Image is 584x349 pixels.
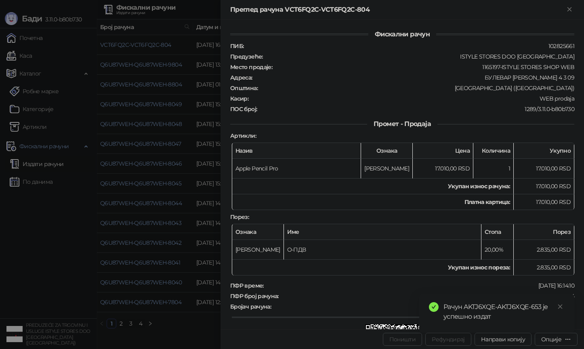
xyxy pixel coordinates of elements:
td: [PERSON_NAME] [361,159,413,179]
div: ISTYLE STORES DOO [GEOGRAPHIC_DATA] [264,53,575,60]
button: Рефундирај [425,333,471,346]
span: Фискални рачун [368,30,436,38]
th: Количина [473,143,514,159]
strong: ПФР време : [230,282,264,289]
div: БУЛЕВАР [PERSON_NAME] 4 3 09 [253,74,575,81]
a: Close [556,302,565,311]
div: 102825661 [244,42,575,50]
strong: Укупан износ пореза: [448,264,510,271]
strong: Предузеће : [230,53,263,60]
th: Порез [514,224,574,240]
td: 17.010,00 RSD [514,159,574,179]
td: Apple Pencil Pro [232,159,361,179]
div: 1289/3.11.0-b80b730 [258,105,575,113]
div: [GEOGRAPHIC_DATA] ([GEOGRAPHIC_DATA]) [258,84,575,92]
div: Опције [541,336,561,343]
td: О-ПДВ [284,240,481,260]
td: 20,00% [481,240,514,260]
th: Стопа [481,224,514,240]
td: 2.835,00 RSD [514,240,574,260]
span: Промет - Продаја [367,120,437,128]
strong: Порез : [230,213,249,221]
td: 2.835,00 RSD [514,260,574,275]
strong: Бројач рачуна : [230,303,271,310]
button: Поништи [383,333,422,346]
div: Рачун AKTJ6XQE-AKTJ6XQE-653 је успешно издат [443,302,565,322]
span: check-circle [429,302,439,312]
div: [DATE] 16:14:10 [265,282,575,289]
strong: Адреса : [230,74,252,81]
strong: Платна картица : [464,198,510,206]
div: VCT6FQ2C-VCT6FQ2C-804 [279,292,575,300]
th: Ознака [361,143,413,159]
td: 17.010,00 RSD [514,179,574,194]
th: Име [284,224,481,240]
strong: Општина : [230,84,258,92]
td: 1 [473,159,514,179]
span: Направи копију [481,336,525,343]
button: Направи копију [475,333,531,346]
th: Цена [413,143,473,159]
div: WEB prodaja [249,95,575,102]
td: [PERSON_NAME] [232,240,284,260]
strong: ПФР број рачуна : [230,292,279,300]
div: 797/804ПП [272,303,575,310]
strong: Укупан износ рачуна : [448,183,510,190]
strong: ПОС број : [230,105,257,113]
strong: Артикли : [230,132,256,139]
td: 17.010,00 RSD [514,194,574,210]
td: 17.010,00 RSD [413,159,473,179]
strong: Касир : [230,95,248,102]
button: Close [565,5,574,15]
th: Ознака [232,224,284,240]
span: close [557,304,563,309]
button: Опције [535,333,578,346]
th: Назив [232,143,361,159]
th: Укупно [514,143,574,159]
strong: Место продаје : [230,63,272,71]
div: Преглед рачуна VCT6FQ2C-VCT6FQ2C-804 [230,5,565,15]
div: 1165197-ISTYLE STORES SHOP WEB [273,63,575,71]
strong: ПИБ : [230,42,244,50]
